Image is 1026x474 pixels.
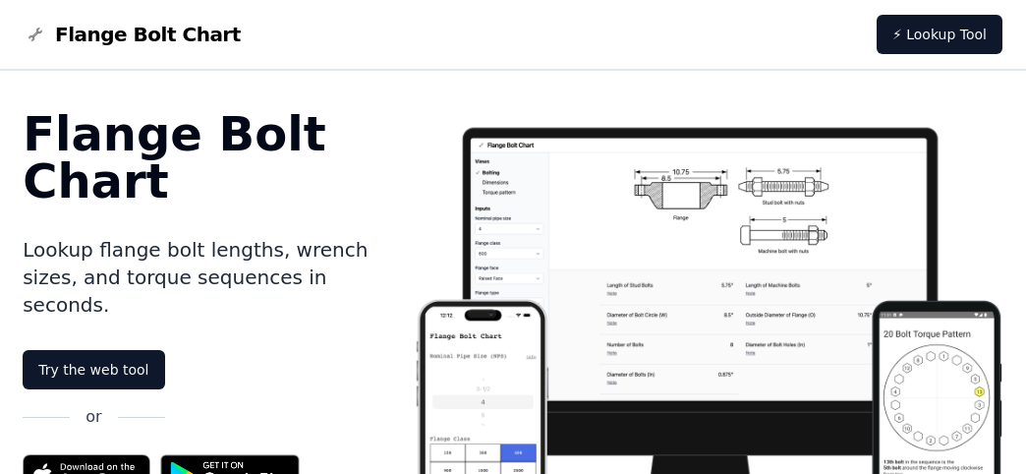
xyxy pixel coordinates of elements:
span: Flange Bolt Chart [55,21,241,48]
a: Try the web tool [23,350,164,389]
img: Flange Bolt Chart Logo [24,23,47,46]
a: Flange Bolt Chart LogoFlange Bolt Chart [24,21,241,48]
h1: Flange Bolt Chart [23,110,414,205]
p: Lookup flange bolt lengths, wrench sizes, and torque sequences in seconds. [23,236,414,319]
a: ⚡ Lookup Tool [877,15,1002,54]
p: or [85,405,101,429]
